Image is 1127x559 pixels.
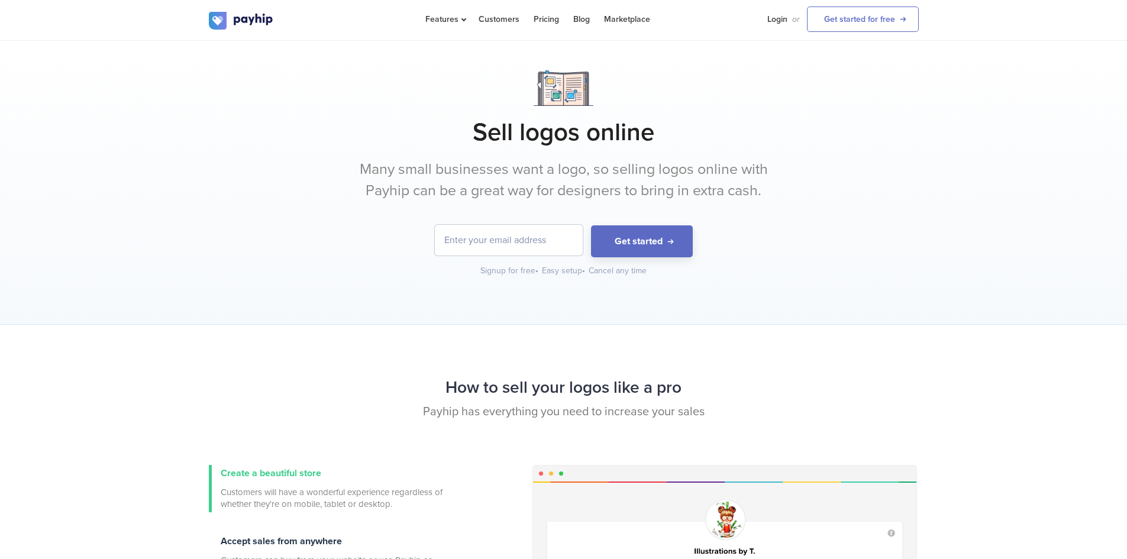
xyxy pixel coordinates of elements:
[591,225,693,258] button: Get started
[589,265,647,277] div: Cancel any time
[209,403,919,421] p: Payhip has everything you need to increase your sales
[209,465,445,512] a: Create a beautiful store Customers will have a wonderful experience regardless of whether they're...
[209,12,274,30] img: logo.svg
[221,486,445,510] span: Customers will have a wonderful experience regardless of whether they're on mobile, tablet or des...
[221,467,321,479] span: Create a beautiful store
[435,225,583,256] input: Enter your email address
[807,7,919,32] a: Get started for free
[342,159,786,201] p: Many small businesses want a logo, so selling logos online with Payhip can be a great way for des...
[535,266,538,276] span: •
[542,265,586,277] div: Easy setup
[209,118,919,147] h1: Sell logos online
[209,372,919,403] h2: How to sell your logos like a pro
[221,535,342,547] span: Accept sales from anywhere
[480,265,540,277] div: Signup for free
[582,266,585,276] span: •
[425,14,464,24] span: Features
[534,70,593,106] img: Notebook.png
